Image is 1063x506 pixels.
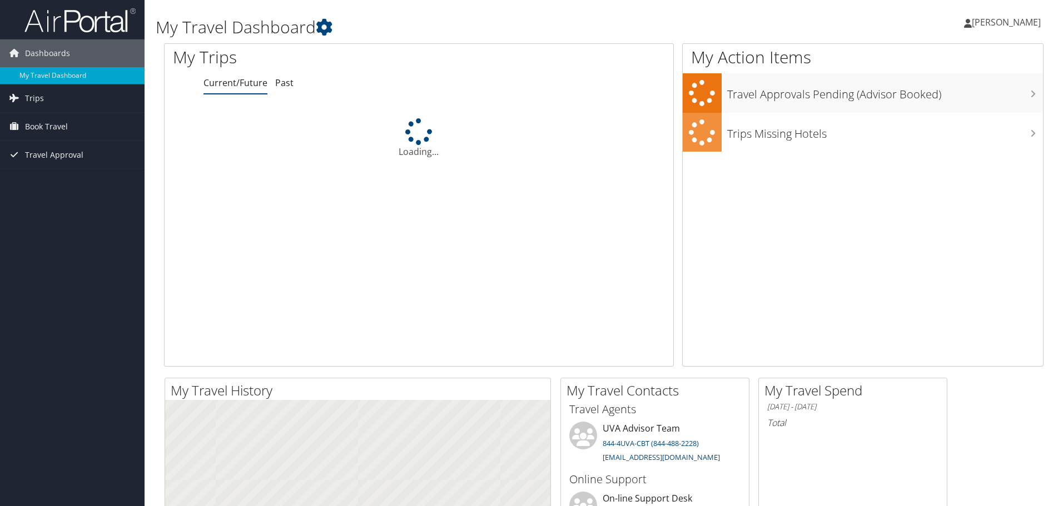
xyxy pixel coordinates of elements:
span: Trips [25,84,44,112]
h1: My Trips [173,46,453,69]
a: Current/Future [203,77,267,89]
h3: Travel Agents [569,402,741,417]
h3: Online Support [569,472,741,487]
h2: My Travel Contacts [567,381,749,400]
a: [PERSON_NAME] [964,6,1052,39]
a: Past [275,77,294,89]
h6: Total [767,417,938,429]
h2: My Travel Spend [764,381,947,400]
h1: My Travel Dashboard [156,16,753,39]
div: Loading... [165,118,673,158]
span: Book Travel [25,113,68,141]
img: airportal-logo.png [24,7,136,33]
h3: Travel Approvals Pending (Advisor Booked) [727,81,1043,102]
span: Travel Approval [25,141,83,169]
a: Travel Approvals Pending (Advisor Booked) [683,73,1043,113]
h3: Trips Missing Hotels [727,121,1043,142]
h2: My Travel History [171,381,550,400]
h1: My Action Items [683,46,1043,69]
a: [EMAIL_ADDRESS][DOMAIN_NAME] [603,452,720,462]
span: [PERSON_NAME] [972,16,1041,28]
h6: [DATE] - [DATE] [767,402,938,412]
span: Dashboards [25,39,70,67]
a: Trips Missing Hotels [683,113,1043,152]
a: 844-4UVA-CBT (844-488-2228) [603,438,699,448]
li: UVA Advisor Team [564,422,746,467]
